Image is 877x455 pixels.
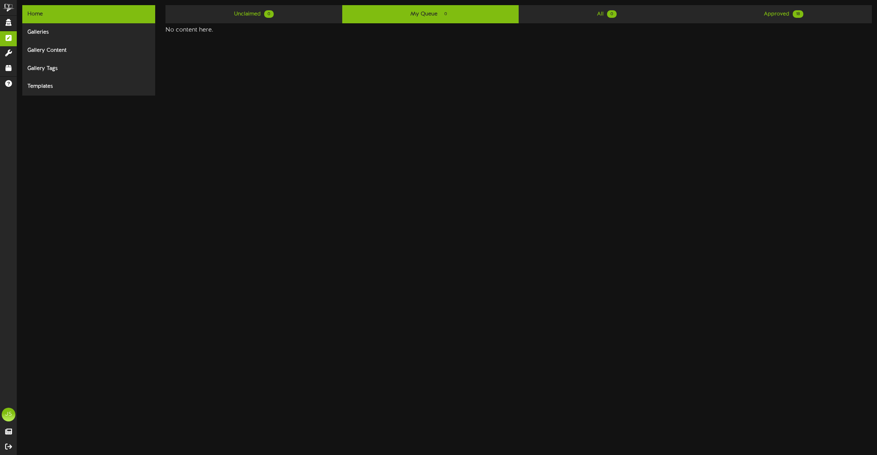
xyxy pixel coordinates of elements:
[165,5,342,23] a: Unclaimed
[2,408,15,421] div: JS
[342,5,519,23] a: My Queue
[22,77,155,96] div: Templates
[22,5,155,23] div: Home
[22,23,155,41] div: Galleries
[22,41,155,60] div: Gallery Content
[793,10,803,18] span: 18
[165,27,872,34] h4: No content here.
[519,5,695,23] a: All
[607,10,617,18] span: 0
[695,5,872,23] a: Approved
[264,10,274,18] span: 0
[441,10,450,18] span: 0
[22,60,155,78] div: Gallery Tags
